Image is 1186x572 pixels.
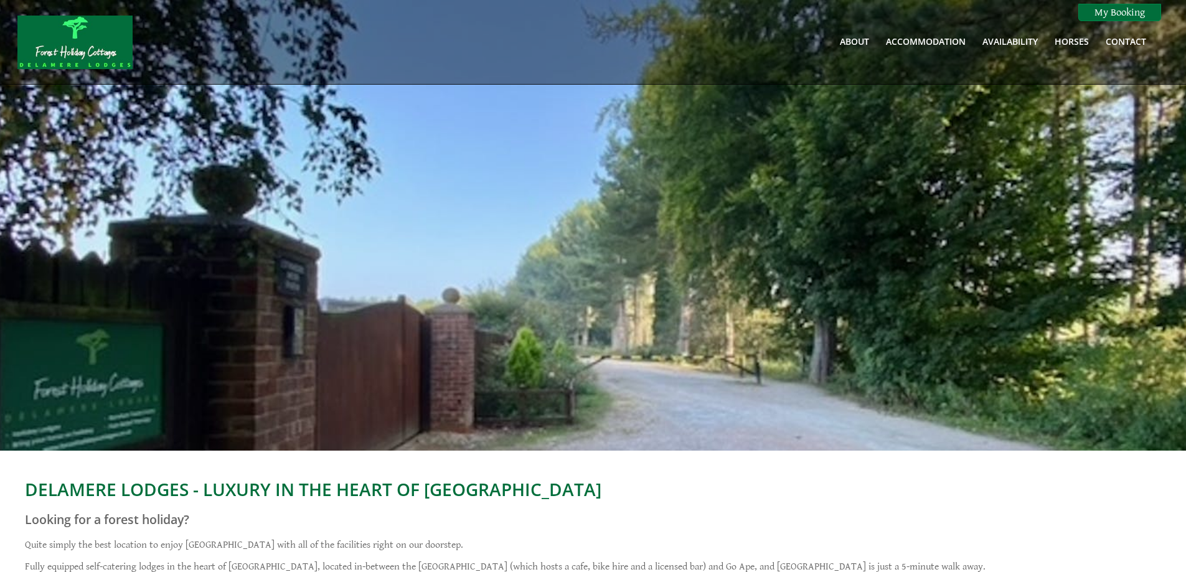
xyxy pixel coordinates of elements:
p: Quite simply the best location to enjoy [GEOGRAPHIC_DATA] with all of the facilities right on our... [25,539,1146,551]
a: Availability [982,35,1038,47]
h2: Looking for a forest holiday? [25,510,1146,528]
h1: DELAMERE LODGES - LUXURY IN THE HEART OF [GEOGRAPHIC_DATA] [25,477,1146,501]
a: Contact [1106,35,1146,47]
a: About [840,35,869,47]
a: Accommodation [886,35,966,47]
img: Forest Holiday Cottages [17,16,133,69]
a: My Booking [1078,4,1161,21]
a: Horses [1055,35,1089,47]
